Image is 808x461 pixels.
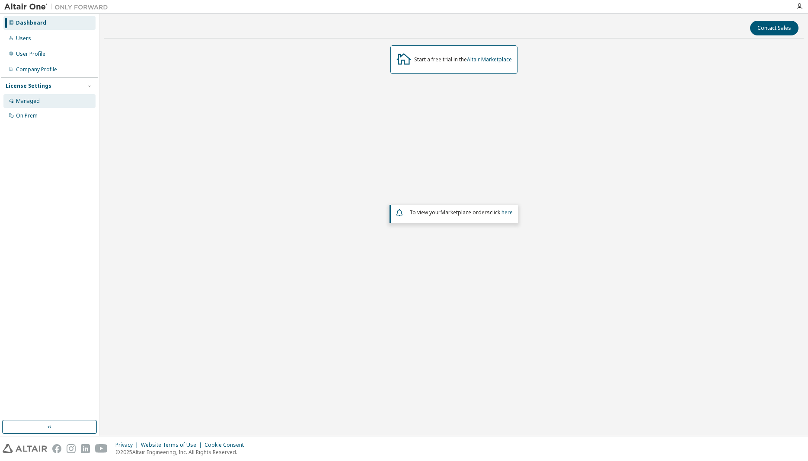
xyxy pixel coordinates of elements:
[441,209,490,216] em: Marketplace orders
[16,112,38,119] div: On Prem
[16,35,31,42] div: Users
[141,442,204,448] div: Website Terms of Use
[3,444,47,453] img: altair_logo.svg
[16,98,40,105] div: Managed
[115,442,141,448] div: Privacy
[52,444,61,453] img: facebook.svg
[501,209,513,216] a: here
[67,444,76,453] img: instagram.svg
[467,56,512,63] a: Altair Marketplace
[409,209,513,216] span: To view your click
[95,444,108,453] img: youtube.svg
[16,19,46,26] div: Dashboard
[204,442,249,448] div: Cookie Consent
[115,448,249,456] p: © 2025 Altair Engineering, Inc. All Rights Reserved.
[6,83,51,89] div: License Settings
[4,3,112,11] img: Altair One
[81,444,90,453] img: linkedin.svg
[750,21,798,35] button: Contact Sales
[414,56,512,63] div: Start a free trial in the
[16,51,45,57] div: User Profile
[16,66,57,73] div: Company Profile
